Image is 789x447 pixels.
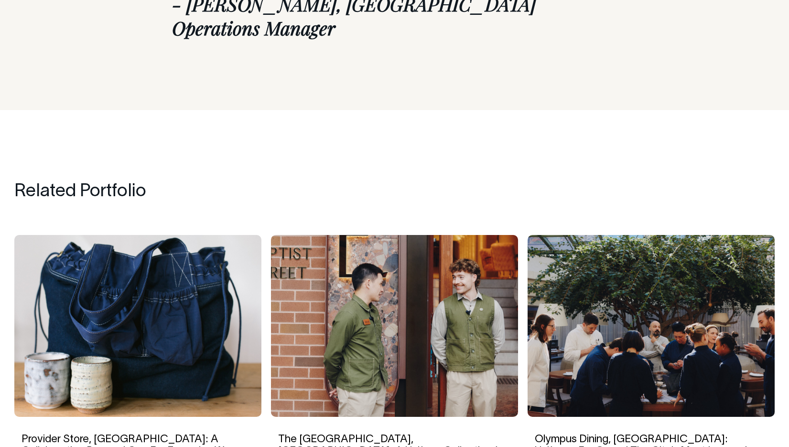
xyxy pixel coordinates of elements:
[14,235,261,417] img: Provider Store, Sydney: A Collaboration Bag and Cap For Everyday Wear
[528,235,775,417] img: Olympus Dining, Sydney: Uniforms For One of The City’s Most Impressive Dining Rooms
[14,182,775,202] h4: Related Portfolio
[271,235,518,417] img: The EVE Hotel, Sydney: A Uniform Collection for The Boutique Luxury Hotel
